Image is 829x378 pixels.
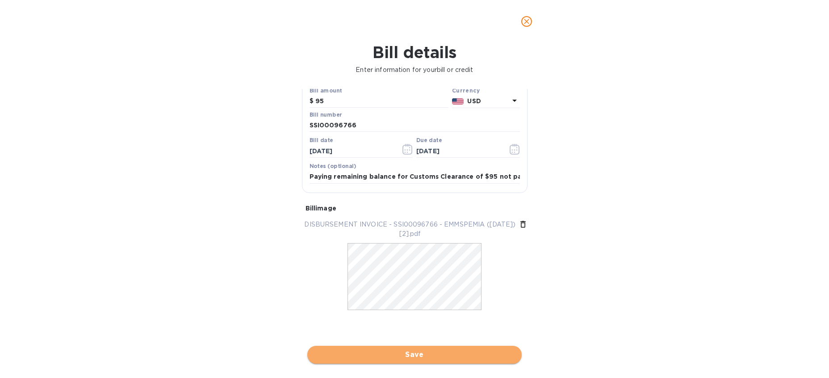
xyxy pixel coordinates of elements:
p: Enter information for your bill or credit [7,65,822,75]
button: Save [307,346,522,364]
input: $ Enter bill amount [315,95,448,108]
label: Bill amount [310,88,342,93]
h1: Bill details [7,43,822,62]
p: DISBURSEMENT INVOICE - SSI00096766 - EMMSPEMIA ([DATE])[2].pdf [302,220,519,239]
img: USD [452,98,464,105]
b: Currency [452,87,480,94]
input: Enter bill number [310,119,520,132]
button: close [516,11,537,32]
input: Select date [310,144,394,158]
label: Notes (optional) [310,164,356,169]
label: Bill number [310,112,342,118]
b: USD [467,97,481,105]
div: $ [310,95,315,108]
input: Enter notes [310,170,520,184]
p: Bill image [306,204,524,213]
label: Due date [416,138,442,143]
label: Bill date [310,138,333,143]
span: Save [314,349,515,360]
input: Due date [416,144,501,158]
